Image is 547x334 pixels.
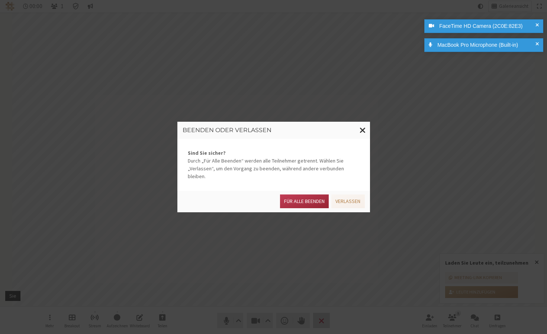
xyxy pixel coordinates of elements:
h3: Beenden oder verlassen [183,127,365,134]
div: MacBook Pro Microphone (Built-in) [435,41,538,49]
div: Durch „Für Alle Beenden“ werden alle Teilnehmer getrennt. Wählen Sie „Verlassen“, um den Vorgang ... [177,139,370,191]
div: FaceTime HD Camera (2C0E:82E3) [437,22,538,30]
button: Für alle Beenden [280,194,329,208]
button: Verlassen [331,194,364,208]
strong: Sind Sie sicher? [188,149,360,157]
button: Fenster schließen [355,122,370,139]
